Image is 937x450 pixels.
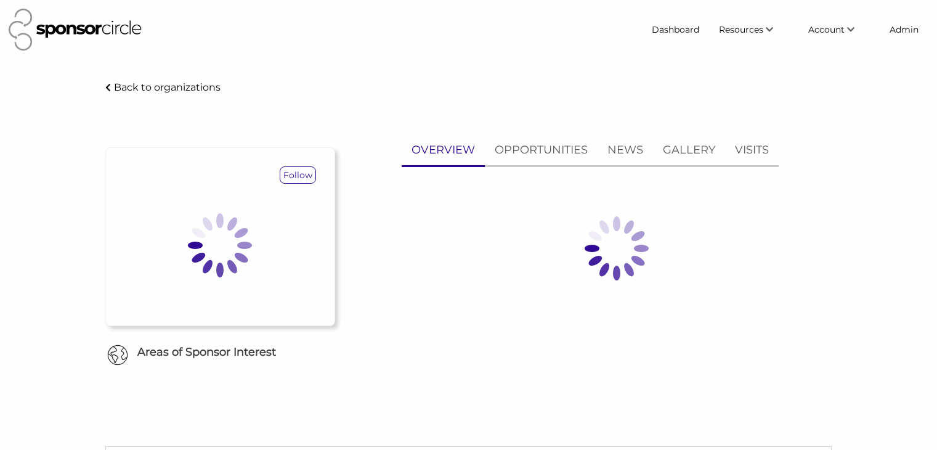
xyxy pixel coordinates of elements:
[9,9,142,51] img: Sponsor Circle Logo
[280,167,315,183] p: Follow
[880,18,928,41] a: Admin
[663,141,715,159] p: GALLERY
[808,24,845,35] span: Account
[735,141,769,159] p: VISITS
[709,18,798,41] li: Resources
[719,24,763,35] span: Resources
[798,18,880,41] li: Account
[607,141,643,159] p: NEWS
[555,187,678,310] img: Loading spinner
[96,345,344,360] h6: Areas of Sponsor Interest
[412,141,475,159] p: OVERVIEW
[114,81,221,93] p: Back to organizations
[158,184,282,307] img: Loading spinner
[495,141,588,159] p: OPPORTUNITIES
[642,18,709,41] a: Dashboard
[107,345,128,366] img: Globe Icon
